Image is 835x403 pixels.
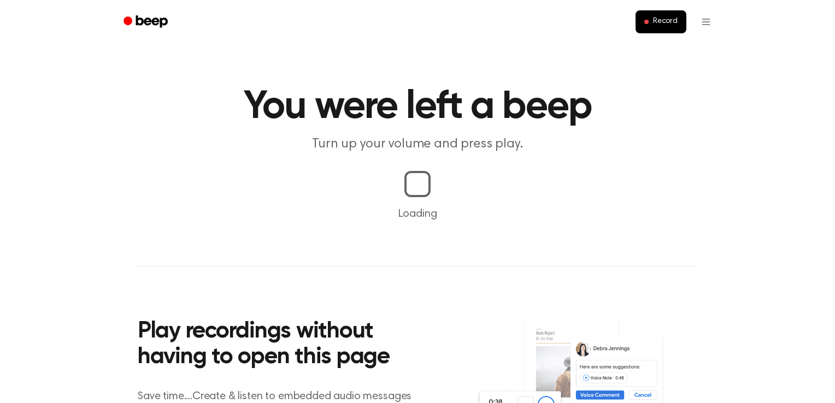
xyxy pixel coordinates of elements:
button: Record [636,10,686,33]
p: Turn up your volume and press play. [208,135,627,153]
h2: Play recordings without having to open this page [138,319,432,371]
a: Beep [116,11,178,33]
h1: You were left a beep [138,87,697,127]
button: Open menu [693,9,719,35]
span: Record [653,17,678,27]
p: Loading [13,206,822,222]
